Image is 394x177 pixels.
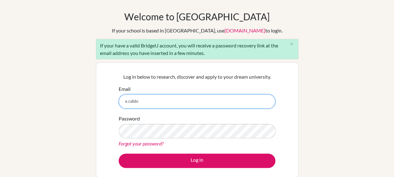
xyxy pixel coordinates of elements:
[124,11,270,22] h1: Welcome to [GEOGRAPHIC_DATA]
[119,73,275,81] p: Log in below to research, discover and apply to your dream university.
[289,42,294,46] i: close
[96,39,298,59] div: If your have a valid BridgeU account, you will receive a password recovery link at the email addr...
[119,115,140,122] label: Password
[112,27,282,34] div: If your school is based in [GEOGRAPHIC_DATA], use to login.
[119,140,164,146] a: Forgot your password?
[225,27,265,33] a: [DOMAIN_NAME]
[119,85,131,93] label: Email
[119,154,275,168] button: Log in
[286,39,298,49] button: Close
